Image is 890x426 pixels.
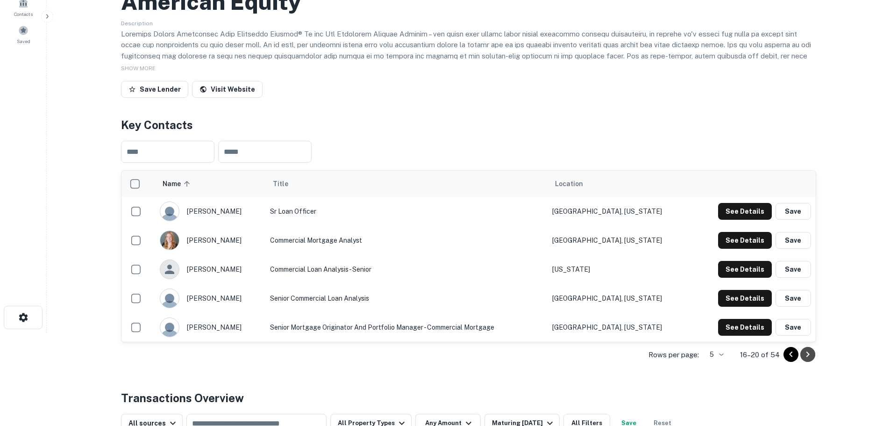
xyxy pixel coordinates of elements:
[548,171,691,197] th: Location
[265,255,548,284] td: Commercial Loan Analysis - Senior
[718,203,772,220] button: See Details
[121,29,816,94] p: Loremips Dolors Ametconsec Adip Elitseddo Eiusmod® Te inc Utl Etdolorem Aliquae Adminim – ven qui...
[548,284,691,313] td: [GEOGRAPHIC_DATA], [US_STATE]
[740,349,780,361] p: 16–20 of 54
[548,226,691,255] td: [GEOGRAPHIC_DATA], [US_STATE]
[265,284,548,313] td: Senior Commercial Loan Analysis
[265,313,548,342] td: Senior Mortgage Originator and Portfolio Manager - Commercial Mortgage
[265,226,548,255] td: Commercial Mortgage Analyst
[718,319,772,336] button: See Details
[160,231,261,250] div: [PERSON_NAME]
[776,261,811,278] button: Save
[121,20,153,27] span: Description
[160,202,179,221] img: 9c8pery4andzj6ohjkjp54ma2
[776,290,811,307] button: Save
[160,202,261,221] div: [PERSON_NAME]
[776,232,811,249] button: Save
[163,178,193,189] span: Name
[121,171,816,342] div: scrollable content
[121,390,244,406] h4: Transactions Overview
[265,197,548,226] td: Sr Loan Officer
[121,116,816,133] h4: Key Contacts
[3,22,44,47] a: Saved
[548,255,691,284] td: [US_STATE]
[718,290,772,307] button: See Details
[843,351,890,396] iframe: Chat Widget
[155,171,265,197] th: Name
[555,178,583,189] span: Location
[160,231,179,250] img: 1713193105729
[548,197,691,226] td: [GEOGRAPHIC_DATA], [US_STATE]
[718,232,772,249] button: See Details
[14,10,33,18] span: Contacts
[273,178,300,189] span: Title
[703,348,725,361] div: 5
[17,37,30,45] span: Saved
[718,261,772,278] button: See Details
[776,203,811,220] button: Save
[160,318,179,337] img: 9c8pery4andzj6ohjkjp54ma2
[265,171,548,197] th: Title
[783,347,798,362] button: Go to previous page
[192,81,263,98] a: Visit Website
[121,65,156,72] span: SHOW MORE
[548,313,691,342] td: [GEOGRAPHIC_DATA], [US_STATE]
[800,347,815,362] button: Go to next page
[776,319,811,336] button: Save
[160,289,261,308] div: [PERSON_NAME]
[121,81,188,98] button: Save Lender
[160,318,261,337] div: [PERSON_NAME]
[648,349,699,361] p: Rows per page:
[160,289,179,308] img: 9c8pery4andzj6ohjkjp54ma2
[160,260,261,279] div: [PERSON_NAME]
